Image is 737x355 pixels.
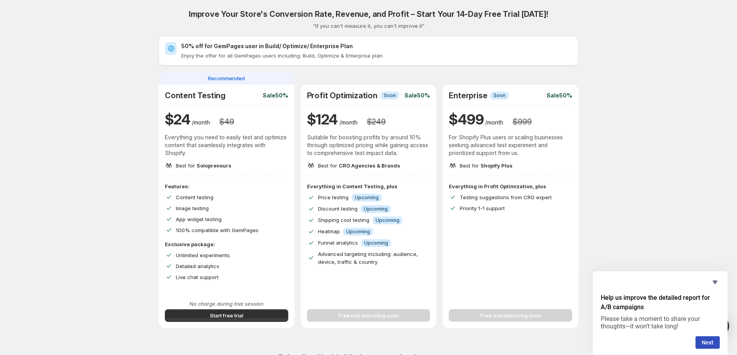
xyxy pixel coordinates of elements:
p: Everything in Profit Optimization, plus [449,182,572,190]
h1: $ 499 [449,110,484,129]
div: Help us improve the detailed report for A/B campaigns [601,278,720,349]
span: Start free trial [210,312,243,319]
span: Solopreneurs [197,162,231,169]
span: Shopify Plus [480,162,513,169]
span: Detailed analytics [176,263,219,269]
p: Best for [460,162,513,169]
span: CRO Agencies & Brands [339,162,400,169]
span: Advanced targeting including: audience, device, traffic & country [318,251,418,265]
span: Upcoming [364,240,388,246]
h2: Help us improve the detailed report for A/B campaigns [601,293,720,312]
p: /month [485,119,503,126]
p: Sale 50% [547,92,572,99]
span: Soon [493,92,506,99]
p: Enjoy the offer for all GemPages users including: Build, Optimize & Enterprise plan [181,52,572,59]
span: Recommended [208,74,245,82]
p: “If you can't measure it, you can't improve it” [313,22,424,30]
span: Price testing [318,194,349,200]
span: App widget testing [176,216,222,222]
span: Upcoming [376,217,399,223]
p: Please take a moment to share your thoughts—it won’t take long! [601,315,720,330]
span: Priority 1-1 support [460,205,505,211]
p: Everything in Content Testing, plus [307,182,430,190]
p: /month [192,119,210,126]
button: Start free trial [165,309,288,322]
h3: $ 49 [219,117,234,126]
span: Image testing [176,205,209,211]
span: Upcoming [364,206,388,212]
span: Heatmap [318,228,340,234]
p: For Shopify Plus users or scaling businesses seeking advanced test experiment and prioritized sup... [449,133,572,157]
h1: $ 24 [165,110,190,129]
h2: Content Testing [165,91,226,100]
p: Suitable for boosting profits by around 10% through optimized pricing while gaining access to com... [307,133,430,157]
h2: Enterprise [449,91,487,100]
span: Discount testing [318,205,358,212]
span: Shipping cost testing [318,217,369,223]
span: Upcoming [355,195,379,201]
p: Everything you need to easily test and optimize content that seamlessly integrates with Shopify. [165,133,288,157]
span: Testing suggestions from CRO expert [460,194,552,200]
span: 100% compatible with GemPages [176,227,258,233]
h2: Profit Optimization [307,91,378,100]
button: Hide survey [710,278,720,287]
p: Best for [176,162,231,169]
h2: 50% off for GemPages user in Build/ Optimize/ Enterprise Plan [181,42,572,50]
p: No charge during trial session [165,300,288,308]
span: Funnel analytics [318,240,358,246]
span: Content testing [176,194,213,200]
p: Sale 50% [405,92,430,99]
h2: Improve Your Store's Conversion Rate, Revenue, and Profit – Start Your 14-Day Free Trial [DATE]! [189,9,548,19]
h1: $ 124 [307,110,338,129]
p: Sale 50% [263,92,288,99]
span: Live chat support [176,274,219,280]
p: Features: [165,182,288,190]
p: Best for [318,162,400,169]
p: /month [340,119,358,126]
span: Soon [384,92,396,99]
span: Unlimited experiments [176,252,230,258]
button: Next question [695,336,720,349]
h3: $ 249 [367,117,386,126]
span: Upcoming [346,229,370,235]
p: Exclusive package: [165,240,288,248]
h3: $ 999 [513,117,531,126]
